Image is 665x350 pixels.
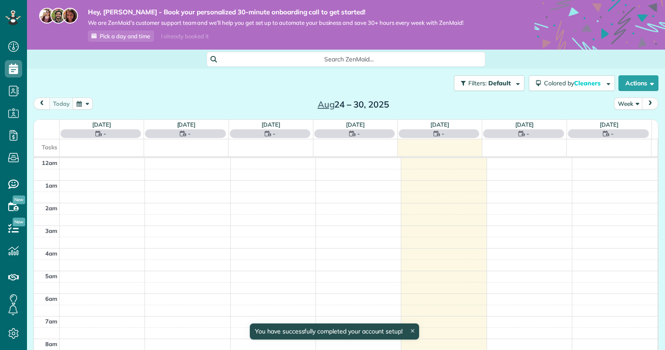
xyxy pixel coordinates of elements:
[45,227,57,234] span: 3am
[88,30,154,42] a: Pick a day and time
[88,8,463,17] strong: Hey, [PERSON_NAME] - Book your personalized 30-minute onboarding call to get started!
[442,129,444,138] span: -
[318,99,335,110] span: Aug
[488,79,511,87] span: Default
[100,33,150,40] span: Pick a day and time
[34,98,50,109] button: prev
[642,98,658,109] button: next
[273,129,275,138] span: -
[527,129,529,138] span: -
[544,79,604,87] span: Colored by
[42,159,57,166] span: 12am
[177,121,196,128] a: [DATE]
[45,295,57,302] span: 6am
[13,195,25,204] span: New
[611,129,614,138] span: -
[618,75,658,91] button: Actions
[529,75,615,91] button: Colored byCleaners
[357,129,360,138] span: -
[92,121,111,128] a: [DATE]
[346,121,365,128] a: [DATE]
[42,144,57,151] span: Tasks
[45,182,57,189] span: 1am
[88,19,463,27] span: We are ZenMaid’s customer support team and we’ll help you get set up to automate your business an...
[156,31,214,42] div: I already booked it
[50,8,66,24] img: jorge-587dff0eeaa6aab1f244e6dc62b8924c3b6ad411094392a53c71c6c4a576187d.jpg
[262,121,280,128] a: [DATE]
[45,273,57,279] span: 5am
[468,79,487,87] span: Filters:
[45,205,57,212] span: 2am
[515,121,534,128] a: [DATE]
[39,8,55,24] img: maria-72a9807cf96188c08ef61303f053569d2e2a8a1cde33d635c8a3ac13582a053d.jpg
[299,100,408,109] h2: 24 – 30, 2025
[45,340,57,347] span: 8am
[600,121,618,128] a: [DATE]
[614,98,643,109] button: Week
[104,129,106,138] span: -
[574,79,602,87] span: Cleaners
[49,98,74,109] button: today
[62,8,78,24] img: michelle-19f622bdf1676172e81f8f8fba1fb50e276960ebfe0243fe18214015130c80e4.jpg
[454,75,524,91] button: Filters: Default
[45,318,57,325] span: 7am
[13,218,25,226] span: New
[450,75,524,91] a: Filters: Default
[45,250,57,257] span: 4am
[430,121,449,128] a: [DATE]
[188,129,191,138] span: -
[250,323,419,340] div: You have successfully completed your account setup!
